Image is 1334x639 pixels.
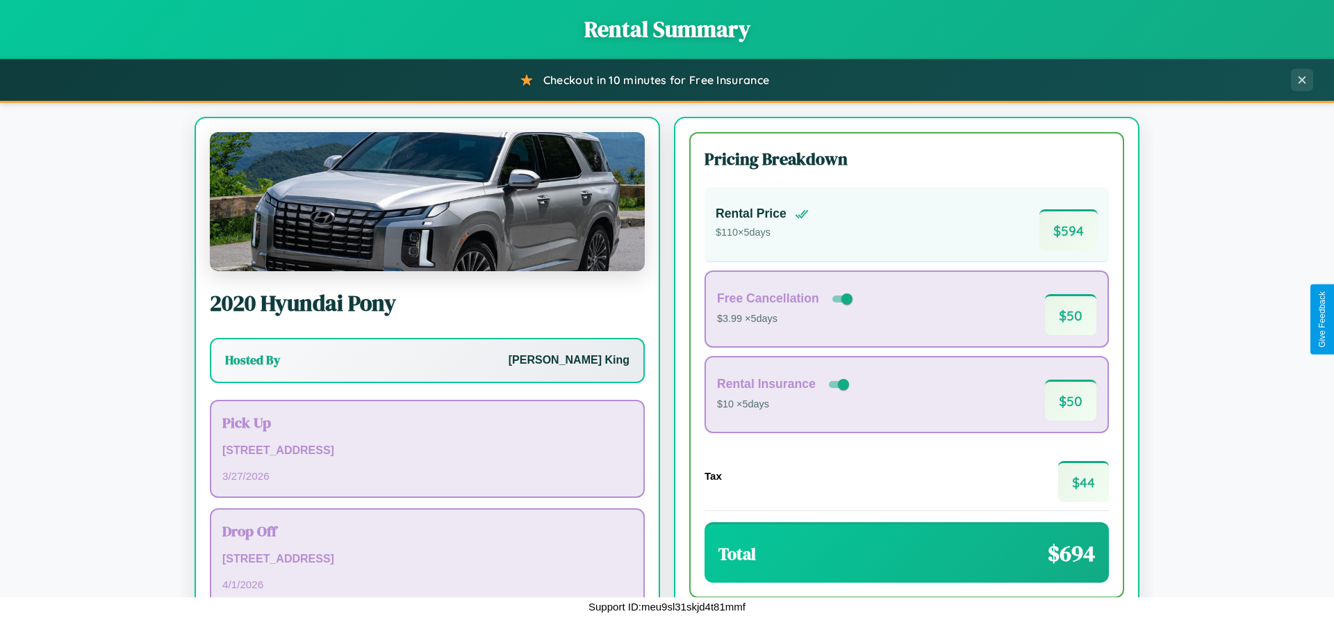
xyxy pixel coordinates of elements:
[716,207,787,221] h4: Rental Price
[717,310,855,328] p: $3.99 × 5 days
[543,73,769,87] span: Checkout in 10 minutes for Free Insurance
[222,467,632,485] p: 3 / 27 / 2026
[717,377,816,391] h4: Rental Insurance
[1045,294,1096,335] span: $ 50
[509,350,629,371] p: [PERSON_NAME] King
[225,352,280,369] h3: Hosted By
[716,224,809,242] p: $ 110 × 5 days
[222,412,632,432] h3: Pick Up
[222,549,632,569] p: [STREET_ADDRESS]
[222,575,632,594] p: 4 / 1 / 2026
[222,521,632,541] h3: Drop Off
[705,470,722,482] h4: Tax
[14,14,1320,45] h1: Rental Summary
[210,288,645,318] h2: 2020 Hyundai Pony
[717,396,852,414] p: $10 × 5 days
[1039,209,1098,250] span: $ 594
[1045,380,1096,421] span: $ 50
[222,441,632,461] p: [STREET_ADDRESS]
[1048,538,1095,569] span: $ 694
[1317,291,1327,348] div: Give Feedback
[1058,461,1109,502] span: $ 44
[210,132,645,271] img: Hyundai Pony
[717,291,819,306] h4: Free Cancellation
[718,542,756,565] h3: Total
[588,597,746,616] p: Support ID: meu9sl31skjd4t81mmf
[705,147,1109,170] h3: Pricing Breakdown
